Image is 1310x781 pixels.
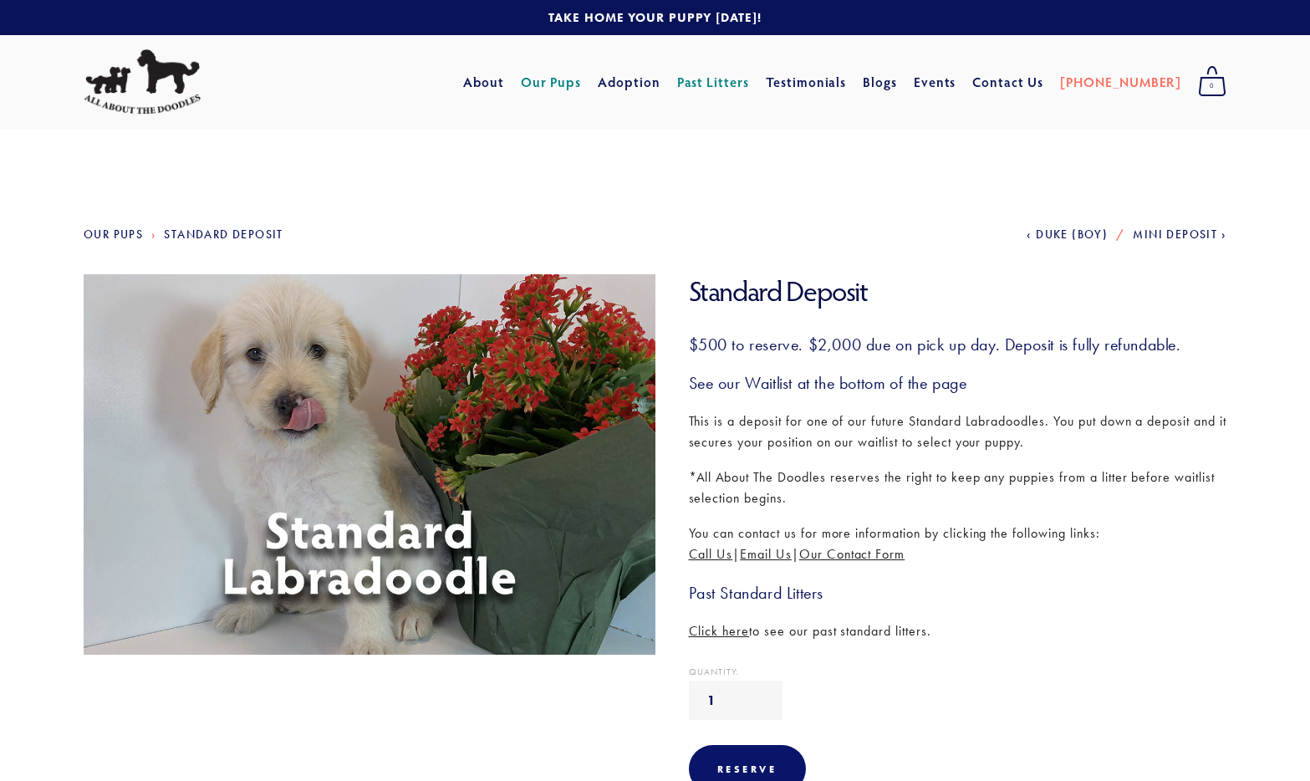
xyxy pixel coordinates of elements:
a: Our Pups [84,227,143,242]
span: Duke (Boy) [1036,227,1108,242]
span: Mini Deposit [1133,227,1217,242]
p: You can contact us for more information by clicking the following links: | | [689,523,1227,565]
h3: See our Waitlist at the bottom of the page [689,372,1227,394]
p: to see our past standard litters. [689,620,1227,642]
a: Mini Deposit [1133,227,1226,242]
div: Reserve [717,763,777,775]
a: Standard Deposit [164,227,283,242]
h3: $500 to reserve. $2,000 due on pick up day. Deposit is fully refundable. [689,334,1227,355]
a: Our Contact Form [799,546,905,562]
input: Quantity [689,681,782,720]
a: About [463,67,504,97]
h3: Past Standard Litters [689,582,1227,604]
a: Our Pups [521,67,582,97]
p: This is a deposit for one of our future Standard Labradoodles. You put down a deposit and it secu... [689,411,1227,453]
a: Email Us [740,546,792,562]
div: Quantity: [689,667,1227,676]
a: Adoption [598,67,660,97]
a: Call Us [689,546,733,562]
a: Past Litters [677,73,750,90]
span: 0 [1198,75,1226,97]
a: Blogs [863,67,897,97]
a: Events [914,67,956,97]
p: *All About The Doodles reserves the right to keep any puppies from a litter before waitlist selec... [689,467,1227,509]
a: Duke (Boy) [1027,227,1108,242]
img: Standard_Deposit.jpg [75,274,665,656]
a: Contact Us [972,67,1043,97]
img: All About The Doodles [84,49,201,115]
a: [PHONE_NUMBER] [1060,67,1181,97]
h1: Standard Deposit [689,274,1227,309]
a: Click here [689,623,750,639]
a: 0 items in cart [1190,61,1235,103]
a: Testimonials [766,67,847,97]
